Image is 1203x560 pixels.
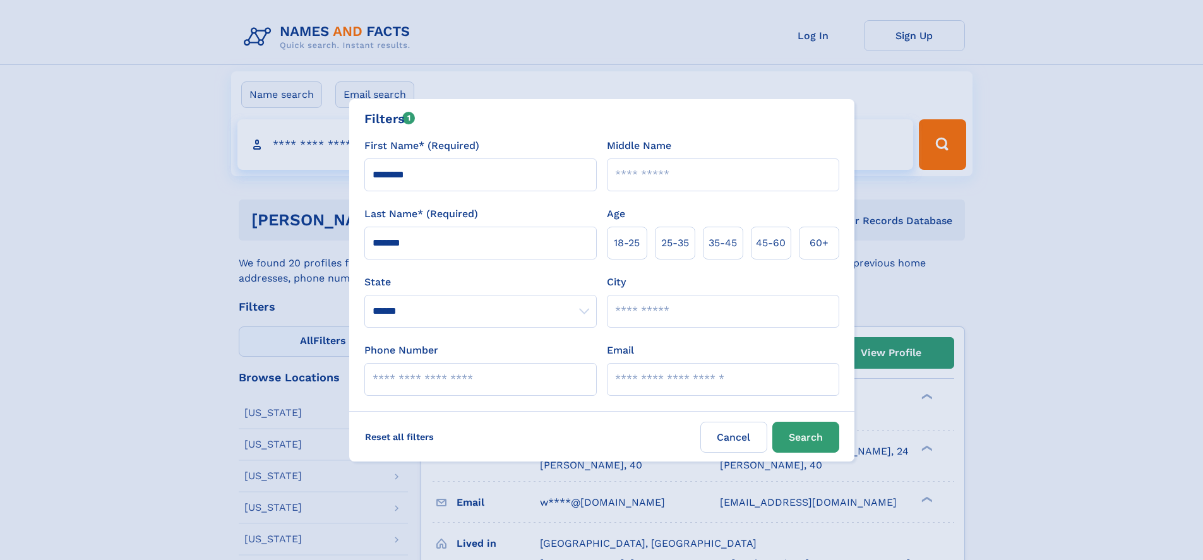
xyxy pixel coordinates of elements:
label: Phone Number [364,343,438,358]
label: First Name* (Required) [364,138,479,153]
label: Last Name* (Required) [364,206,478,222]
label: State [364,275,597,290]
span: 45‑60 [756,235,786,251]
label: Email [607,343,634,358]
button: Search [772,422,839,453]
span: 35‑45 [709,235,737,251]
label: Reset all filters [357,422,442,452]
label: Age [607,206,625,222]
div: Filters [364,109,416,128]
span: 25‑35 [661,235,689,251]
span: 18‑25 [614,235,640,251]
label: Middle Name [607,138,671,153]
span: 60+ [810,235,829,251]
label: Cancel [700,422,767,453]
label: City [607,275,626,290]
